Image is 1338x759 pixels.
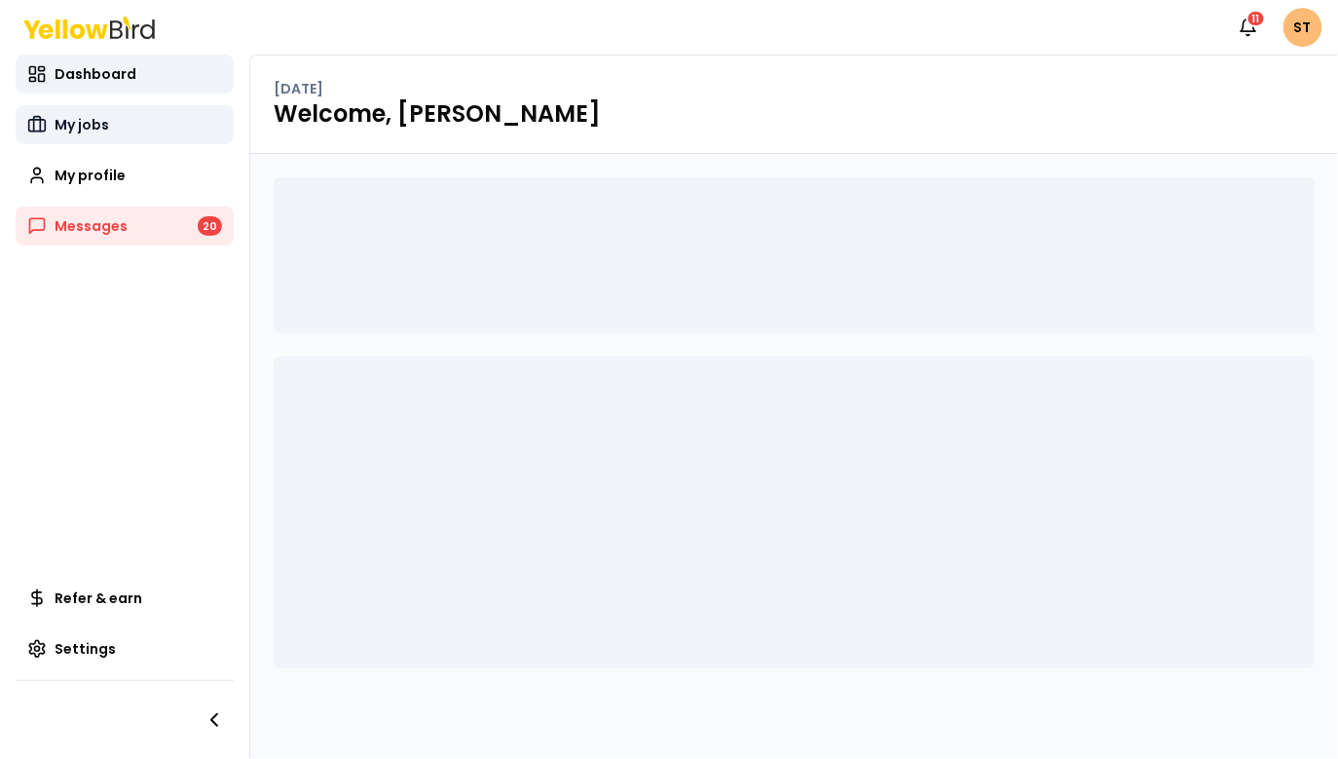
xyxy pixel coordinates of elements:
[16,105,234,144] a: My jobs
[55,216,128,236] span: Messages
[274,98,1315,130] h1: Welcome, [PERSON_NAME]
[1246,10,1266,27] div: 11
[55,639,116,659] span: Settings
[16,207,234,246] a: Messages20
[55,166,126,185] span: My profile
[1283,8,1322,47] span: ST
[16,156,234,195] a: My profile
[274,79,323,98] p: [DATE]
[55,64,136,84] span: Dashboard
[198,216,222,236] div: 20
[1229,8,1268,47] button: 11
[55,588,142,608] span: Refer & earn
[55,115,109,134] span: My jobs
[16,579,234,618] a: Refer & earn
[16,55,234,94] a: Dashboard
[16,629,234,668] a: Settings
